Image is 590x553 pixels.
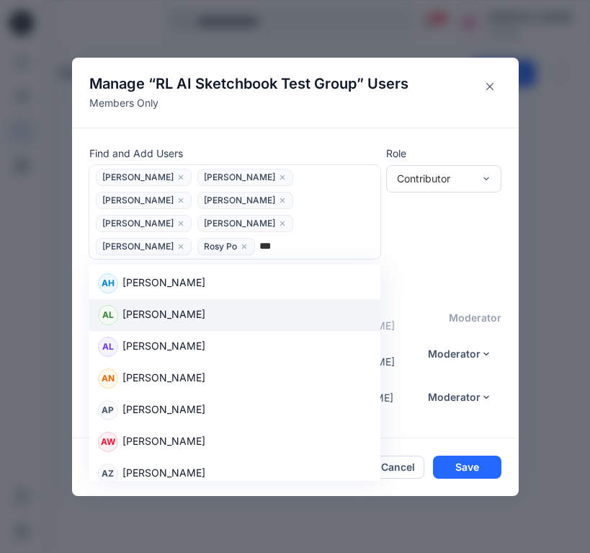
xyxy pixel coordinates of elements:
[122,275,205,293] p: [PERSON_NAME]
[98,432,118,452] div: AW
[204,171,275,187] span: [PERSON_NAME]
[122,433,205,452] p: [PERSON_NAME]
[89,146,380,161] p: Find and Add Users
[419,386,501,409] button: Moderator
[419,342,501,366] button: Moderator
[449,310,501,325] p: moderator
[102,194,174,210] span: [PERSON_NAME]
[98,400,118,420] div: AP
[89,95,408,110] p: Members Only
[98,305,118,325] div: AL
[102,171,174,187] span: [PERSON_NAME]
[122,306,205,325] p: [PERSON_NAME]
[478,75,501,98] button: Close
[433,456,501,479] button: Save
[102,217,174,233] span: [PERSON_NAME]
[278,193,287,208] button: close
[278,216,287,231] button: close
[98,273,118,293] div: AH
[102,240,174,256] span: [PERSON_NAME]
[98,337,118,357] div: AL
[240,239,249,254] button: close
[89,75,408,92] h4: Manage “ ” Users
[122,338,205,357] p: [PERSON_NAME]
[204,240,237,256] span: Rosy Po
[176,239,185,254] button: close
[204,217,275,233] span: [PERSON_NAME]
[386,146,501,161] p: Role
[122,402,205,420] p: [PERSON_NAME]
[176,170,185,185] button: close
[278,170,287,185] button: close
[176,193,185,208] button: close
[98,368,118,389] div: AN
[204,194,275,210] span: [PERSON_NAME]
[176,216,185,231] button: close
[397,171,473,186] div: Contributor
[372,456,424,479] button: Cancel
[122,465,205,484] p: [PERSON_NAME]
[122,370,205,389] p: [PERSON_NAME]
[156,75,357,92] span: RL AI Sketchbook Test Group
[98,464,118,484] div: AZ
